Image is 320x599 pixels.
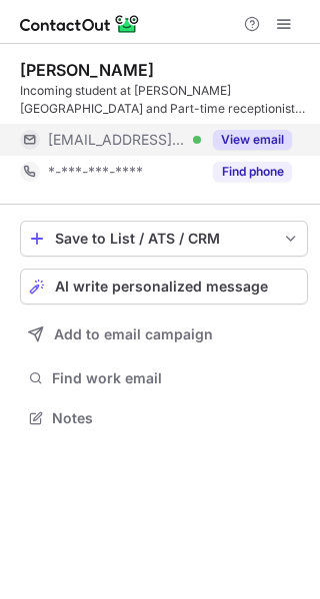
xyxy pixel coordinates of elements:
[48,131,186,149] span: [EMAIL_ADDRESS][DOMAIN_NAME]
[213,162,292,182] button: Reveal Button
[55,231,273,247] div: Save to List / ATS / CRM
[20,316,308,352] button: Add to email campaign
[54,326,213,342] span: Add to email campaign
[20,364,308,392] button: Find work email
[213,130,292,150] button: Reveal Button
[55,279,268,295] span: AI write personalized message
[20,221,308,257] button: save-profile-one-click
[20,12,140,36] img: ContactOut v5.3.10
[52,369,300,387] span: Find work email
[20,82,308,118] div: Incoming student at [PERSON_NAME][GEOGRAPHIC_DATA] and Part-time receptionist at [GEOGRAPHIC_DATA].
[52,409,300,427] span: Notes
[20,404,308,432] button: Notes
[20,269,308,304] button: AI write personalized message
[20,60,154,80] div: [PERSON_NAME]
